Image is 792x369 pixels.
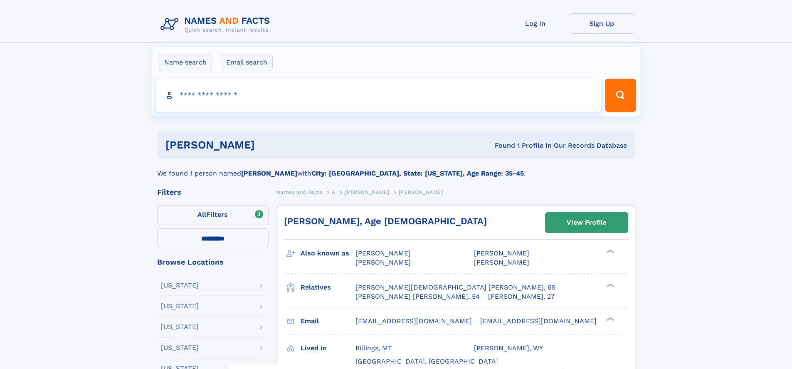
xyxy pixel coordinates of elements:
div: [US_STATE] [161,303,199,310]
button: Search Button [605,79,636,112]
span: A [332,189,336,195]
span: Billings, MT [355,344,392,352]
span: [PERSON_NAME] [355,258,411,266]
div: Browse Locations [157,258,269,266]
img: Logo Names and Facts [157,13,277,36]
span: [PERSON_NAME] [345,189,389,195]
a: Log In [502,13,569,34]
span: [PERSON_NAME] [474,258,529,266]
label: Name search [159,54,212,71]
div: We found 1 person named with . [157,158,635,178]
a: Sign Up [569,13,635,34]
div: View Profile [567,213,607,232]
div: ❯ [604,282,614,288]
div: [US_STATE] [161,344,199,351]
h1: [PERSON_NAME] [165,140,375,150]
a: View Profile [545,213,628,233]
div: Filters [157,188,269,196]
div: [US_STATE] [161,324,199,330]
span: [GEOGRAPHIC_DATA], [GEOGRAPHIC_DATA] [355,357,498,365]
a: [PERSON_NAME], Age [DEMOGRAPHIC_DATA] [284,216,487,226]
span: [EMAIL_ADDRESS][DOMAIN_NAME] [355,317,472,325]
input: search input [156,79,602,112]
a: [PERSON_NAME] [345,187,389,197]
span: [PERSON_NAME] [474,249,529,257]
a: [PERSON_NAME][DEMOGRAPHIC_DATA] [PERSON_NAME], 65 [355,283,555,292]
h3: Lived in [301,341,355,355]
label: Filters [157,205,269,225]
a: [PERSON_NAME], 27 [488,292,555,301]
label: Email search [221,54,273,71]
span: [PERSON_NAME], WY [474,344,543,352]
b: City: [GEOGRAPHIC_DATA], State: [US_STATE], Age Range: 35-45 [311,169,524,177]
span: [PERSON_NAME] [355,249,411,257]
h3: Email [301,314,355,328]
div: ❯ [604,316,614,322]
a: Names and Facts [277,187,323,197]
span: [PERSON_NAME] [399,189,443,195]
div: Found 1 Profile In Our Records Database [375,141,627,150]
a: A [332,187,336,197]
div: [US_STATE] [161,282,199,289]
h3: Also known as [301,246,355,260]
span: All [197,211,206,218]
div: ❯ [604,249,614,254]
a: [PERSON_NAME] [PERSON_NAME], 54 [355,292,480,301]
h3: Relatives [301,280,355,295]
span: [EMAIL_ADDRESS][DOMAIN_NAME] [480,317,597,325]
b: [PERSON_NAME] [241,169,297,177]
